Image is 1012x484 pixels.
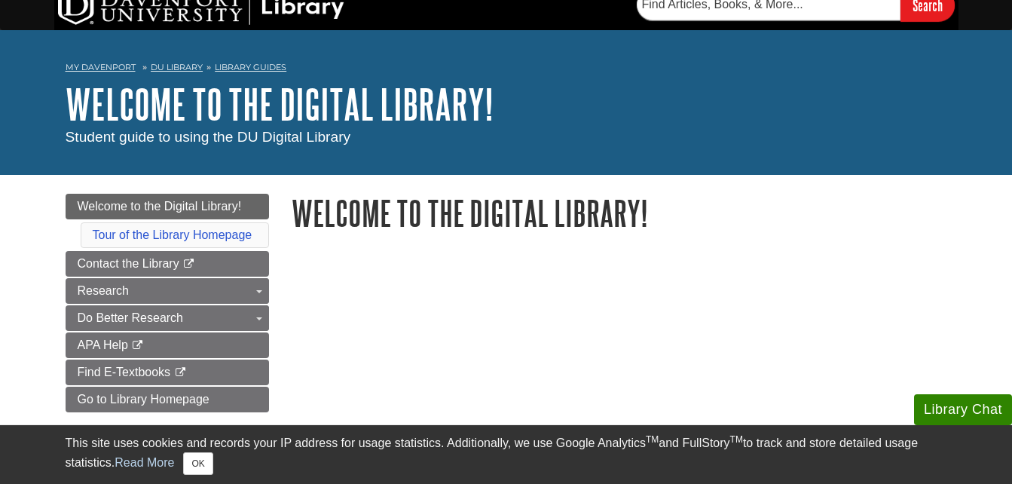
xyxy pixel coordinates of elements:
a: Welcome to the Digital Library! [66,81,494,127]
a: Tour of the Library Homepage [93,228,252,241]
span: Contact the Library [78,257,179,270]
a: My Davenport [66,61,136,74]
a: APA Help [66,332,269,358]
a: Do Better Research [66,305,269,331]
h1: Welcome to the Digital Library! [292,194,947,232]
div: This site uses cookies and records your IP address for usage statistics. Additionally, we use Goo... [66,434,947,475]
button: Library Chat [914,394,1012,425]
i: This link opens in a new window [174,368,187,378]
a: Research [66,278,269,304]
span: Welcome to the Digital Library! [78,200,242,213]
i: This link opens in a new window [182,259,195,269]
a: Welcome to the Digital Library! [66,194,269,219]
nav: breadcrumb [66,57,947,81]
span: Find E-Textbooks [78,366,171,378]
a: Contact the Library [66,251,269,277]
a: Find E-Textbooks [66,360,269,385]
span: Research [78,284,129,297]
a: DU Library [151,62,203,72]
a: Go to Library Homepage [66,387,269,412]
i: This link opens in a new window [131,341,144,351]
button: Close [183,452,212,475]
span: Go to Library Homepage [78,393,209,406]
span: Student guide to using the DU Digital Library [66,129,351,145]
span: APA Help [78,338,128,351]
span: Do Better Research [78,311,184,324]
sup: TM [730,434,743,445]
a: Library Guides [215,62,286,72]
a: Read More [115,456,174,469]
sup: TM [646,434,659,445]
